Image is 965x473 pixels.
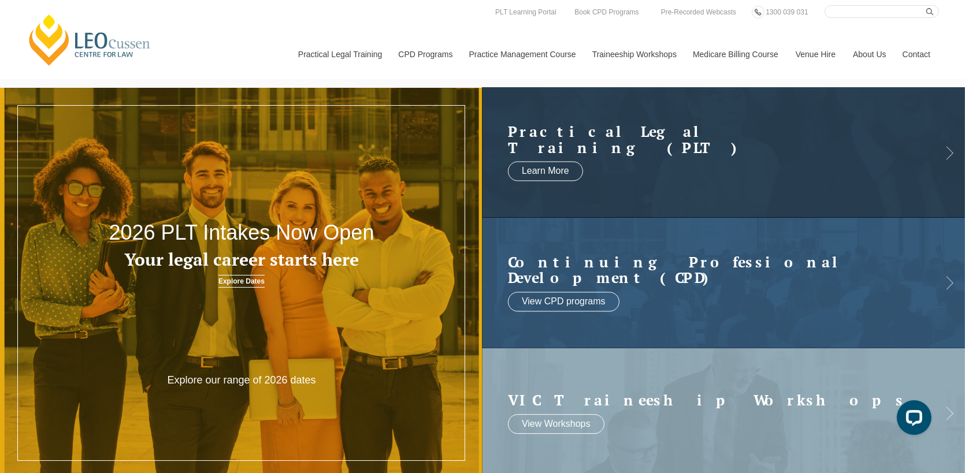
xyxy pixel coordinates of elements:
[894,29,939,79] a: Contact
[684,29,787,79] a: Medicare Billing Course
[96,221,387,244] h2: 2026 PLT Intakes Now Open
[218,275,265,288] a: Explore Dates
[571,6,641,18] a: Book CPD Programs
[492,6,559,18] a: PLT Learning Portal
[508,254,916,286] a: Continuing ProfessionalDevelopment (CPD)
[461,29,584,79] a: Practice Management Course
[584,29,684,79] a: Traineeship Workshops
[508,124,916,156] h2: Practical Legal Training (PLT)
[508,414,604,434] a: View Workshops
[289,29,390,79] a: Practical Legal Training
[763,6,811,18] a: 1300 039 031
[96,250,387,269] h3: Your legal career starts here
[389,29,460,79] a: CPD Programs
[508,392,916,408] a: VIC Traineeship Workshops
[508,254,916,286] h2: Continuing Professional Development (CPD)
[26,13,154,67] a: [PERSON_NAME] Centre for Law
[508,292,619,311] a: View CPD programs
[508,162,583,181] a: Learn More
[844,29,894,79] a: About Us
[787,29,844,79] a: Venue Hire
[658,6,740,18] a: Pre-Recorded Webcasts
[508,124,916,156] a: Practical LegalTraining (PLT)
[766,8,808,16] span: 1300 039 031
[888,396,936,444] iframe: LiveChat chat widget
[145,374,338,387] p: Explore our range of 2026 dates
